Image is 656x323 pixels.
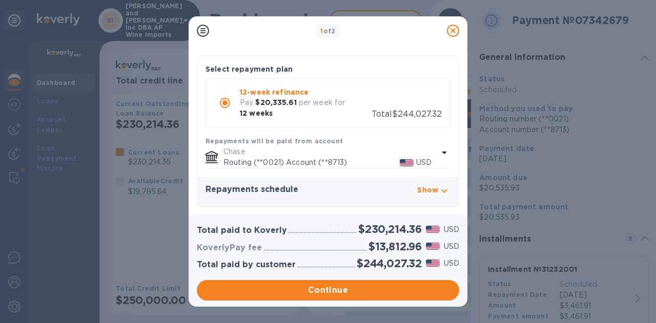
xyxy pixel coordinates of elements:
span: Total $244,027.32 [372,109,442,119]
img: USD [426,226,440,233]
p: Routing (**0021) Account (**8713) [223,157,400,168]
button: Show [417,185,450,199]
h2: $13,812.96 [368,240,422,253]
b: $20,335.61 [255,98,296,106]
p: Show [417,185,438,195]
h3: KoverlyPay fee [197,243,262,253]
span: Continue [205,284,451,296]
h3: Total paid by customer [197,260,296,270]
p: Chase [223,146,438,157]
img: USD [426,260,440,267]
button: Continue [197,280,459,300]
h3: Total paid to Koverly [197,226,287,235]
p: 12-week refinance [240,87,372,97]
b: Repayments will be paid from account [206,137,343,145]
p: USD [444,258,459,269]
h2: $230,214.36 [358,223,422,235]
img: USD [426,243,440,250]
img: USD [400,159,414,166]
h3: Repayments schedule [206,185,298,195]
b: 12 weeks [240,109,273,117]
p: per week for [299,97,345,108]
span: 1 [320,27,323,35]
p: USD [444,241,459,252]
b: of 2 [320,27,336,35]
p: Select repayment plan [206,64,293,74]
p: USD [444,224,459,235]
p: USD [416,157,432,168]
h2: $244,027.32 [357,257,422,270]
p: Pay [240,97,253,108]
